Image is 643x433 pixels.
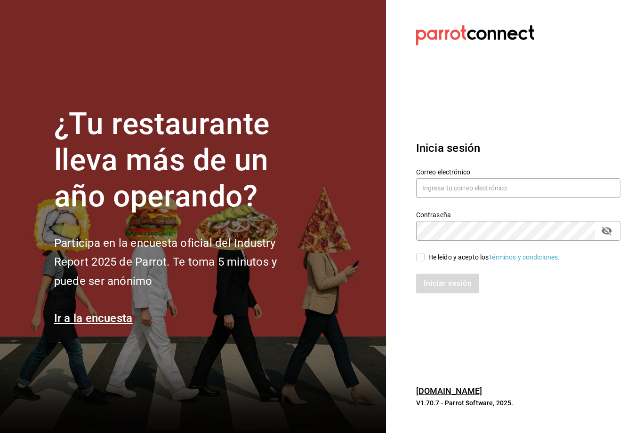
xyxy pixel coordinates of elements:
a: Ir a la encuesta [54,312,133,325]
h3: Inicia sesión [416,140,620,157]
button: passwordField [599,223,615,239]
h1: ¿Tu restaurante lleva más de un año operando? [54,106,308,214]
input: Ingresa tu correo electrónico [416,178,620,198]
p: V1.70.7 - Parrot Software, 2025. [416,398,620,408]
div: He leído y acepto los [428,252,560,262]
a: [DOMAIN_NAME] [416,386,482,396]
h2: Participa en la encuesta oficial del Industry Report 2025 de Parrot. Te toma 5 minutos y puede se... [54,234,308,291]
label: Correo electrónico [416,169,620,175]
label: Contraseña [416,212,620,218]
a: Términos y condiciones. [489,253,560,261]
